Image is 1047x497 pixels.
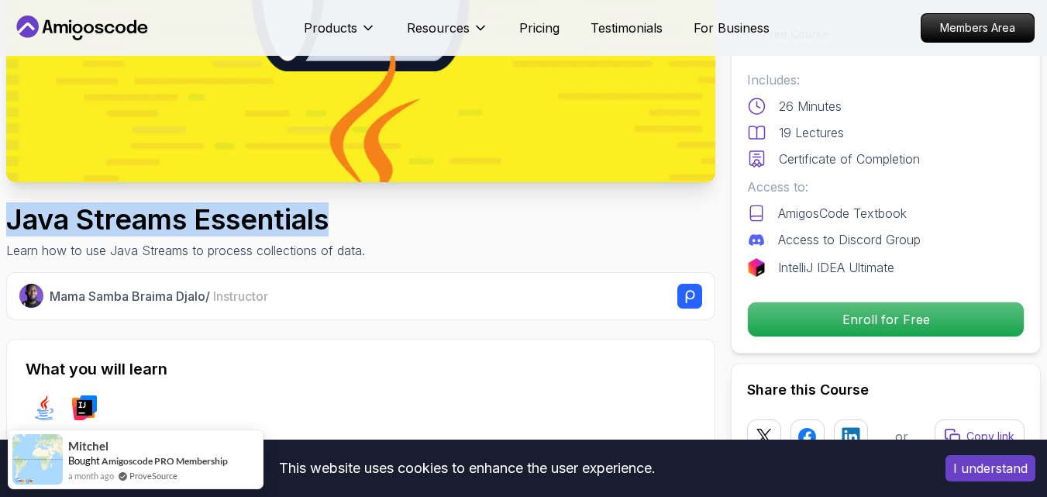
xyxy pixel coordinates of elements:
img: java logo [32,395,57,420]
p: AmigosCode Textbook [778,204,907,223]
p: Includes: [747,71,1025,89]
span: Mitchel [68,440,108,453]
p: Access to: [747,178,1025,196]
h2: What you will learn [26,358,696,380]
span: a month ago [68,469,114,482]
button: Products [304,19,376,50]
a: ProveSource [129,469,177,482]
a: Members Area [921,13,1035,43]
p: Enroll for Free [748,302,1024,337]
p: Resources [407,19,470,37]
button: Copy link [935,419,1025,454]
a: Pricing [519,19,560,37]
p: 19 Lectures [779,123,844,142]
h2: Share this Course [747,379,1025,401]
img: jetbrains logo [747,258,766,277]
span: Instructor [213,288,268,304]
img: provesource social proof notification image [12,434,63,485]
button: Accept cookies [945,455,1035,481]
p: or [895,427,908,446]
p: Copy link [966,429,1014,444]
div: This website uses cookies to enhance the user experience. [12,451,922,485]
p: Products [304,19,357,37]
a: Testimonials [591,19,663,37]
button: Resources [407,19,488,50]
a: For Business [694,19,770,37]
span: Bought [68,454,100,467]
p: IntelliJ IDEA Ultimate [778,258,894,277]
img: intellij logo [72,395,97,420]
p: Mama Samba Braima Djalo / [50,287,268,305]
img: Nelson Djalo [19,284,43,308]
p: Certificate of Completion [779,150,920,168]
button: Enroll for Free [747,302,1025,337]
p: Members Area [921,14,1034,42]
p: Access to Discord Group [778,230,921,249]
h1: Java Streams Essentials [6,204,365,235]
a: Amigoscode PRO Membership [102,455,228,467]
p: Learn how to use Java Streams to process collections of data. [6,241,365,260]
p: 26 Minutes [779,97,842,116]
